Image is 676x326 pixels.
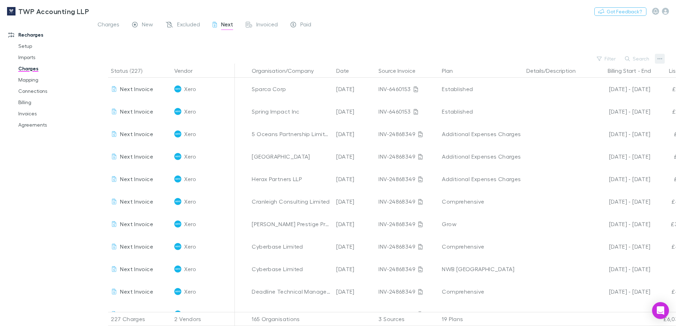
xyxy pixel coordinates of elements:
[378,145,436,168] div: INV-24868349
[336,64,357,78] button: Date
[526,64,584,78] button: Details/Description
[120,108,153,115] span: Next Invoice
[252,78,331,100] div: Sparca Corp
[184,145,196,168] span: Xero
[184,213,196,235] span: Xero
[333,303,376,325] div: [DATE]
[239,174,249,184] button: Exclude organization from vendor
[98,21,119,30] span: Charges
[378,78,436,100] div: INV-6460153
[184,123,196,145] span: Xero
[252,280,331,303] div: Deadline Technical Management Limited
[239,219,249,229] button: Exclude organization from vendor
[11,85,96,97] a: Connections
[7,7,15,15] img: TWP Accounting LLP's Logo
[11,97,96,108] a: Billing
[174,220,181,228] img: Xero's Logo
[378,280,436,303] div: INV-24868349
[590,303,650,325] div: [DATE] - [DATE]
[333,100,376,123] div: [DATE]
[442,78,521,100] div: Established
[184,100,196,123] span: Xero
[11,74,96,85] a: Mapping
[184,258,196,280] span: Xero
[174,85,181,92] img: Xero's Logo
[590,258,650,280] div: [DATE] - [DATE]
[442,235,521,258] div: Comprehensive
[221,21,233,30] span: Next
[3,3,93,20] a: TWP Accounting LLP
[177,21,200,30] span: Excluded
[95,287,105,296] button: Exclude charge
[18,7,89,15] h3: TWP Accounting LLP
[120,130,153,137] span: Next Invoice
[184,168,196,190] span: Xero
[239,309,249,319] button: Exclude organization from vendor
[252,64,322,78] button: Organisation/Company
[120,153,153,160] span: Next Invoice
[442,280,521,303] div: Comprehensive
[95,174,105,184] button: Exclude charge
[142,21,153,30] span: New
[252,123,331,145] div: 5 Oceans Partnership Limited
[239,287,249,296] button: Exclude organization from vendor
[174,108,181,115] img: Xero's Logo
[333,190,376,213] div: [DATE]
[590,123,650,145] div: [DATE] - [DATE]
[252,168,331,190] div: Herax Partners LLP
[333,213,376,235] div: [DATE]
[590,213,650,235] div: [DATE] - [DATE]
[621,55,653,63] button: Search
[300,21,311,30] span: Paid
[252,190,331,213] div: Cranleigh Consulting Limited
[239,264,249,274] button: Exclude organization from vendor
[239,129,249,139] button: Exclude organization from vendor
[442,123,521,145] div: Additional Expenses Charges
[239,197,249,206] button: Exclude organization from vendor
[590,190,650,213] div: [DATE] - [DATE]
[378,258,436,280] div: INV-24868349
[590,100,650,123] div: [DATE] - [DATE]
[256,21,278,30] span: Invoiced
[442,258,521,280] div: NWB [GEOGRAPHIC_DATA]
[590,78,650,100] div: [DATE] - [DATE]
[333,280,376,303] div: [DATE]
[239,84,249,94] button: Exclude organization from vendor
[252,100,331,123] div: Spring Impact Inc
[442,145,521,168] div: Additional Expenses Charges
[239,107,249,116] button: Exclude organization from vendor
[252,213,331,235] div: [PERSON_NAME] Prestige Properties Limited
[95,242,105,251] button: Exclude charge
[252,303,331,325] div: Draxmont Limited
[174,266,181,273] img: Xero's Logo
[652,302,669,319] div: Open Intercom Messenger
[378,168,436,190] div: INV-24868349
[333,123,376,145] div: [DATE]
[442,303,521,325] div: Grow
[184,78,196,100] span: Xero
[252,145,331,168] div: [GEOGRAPHIC_DATA]
[95,264,105,274] button: Exclude charge
[378,123,436,145] div: INV-24868349
[11,119,96,130] a: Agreements
[378,303,436,325] div: INV-24868349
[120,243,153,250] span: Next Invoice
[442,168,521,190] div: Additional Expenses Charges
[376,312,439,326] div: 3 Sources
[11,52,96,63] a: Imports
[184,280,196,303] span: Xero
[95,107,105,116] button: Exclude charge
[590,64,658,78] div: -
[442,190,521,213] div: Comprehensive
[442,100,521,123] div: Established
[378,213,436,235] div: INV-24868349
[174,311,181,318] img: Xero's Logo
[378,190,436,213] div: INV-24868349
[120,220,153,227] span: Next Invoice
[333,235,376,258] div: [DATE]
[184,235,196,258] span: Xero
[252,235,331,258] div: Cyberbase Limited
[594,7,646,16] button: Got Feedback?
[378,64,424,78] button: Source Invoice
[641,64,651,78] button: End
